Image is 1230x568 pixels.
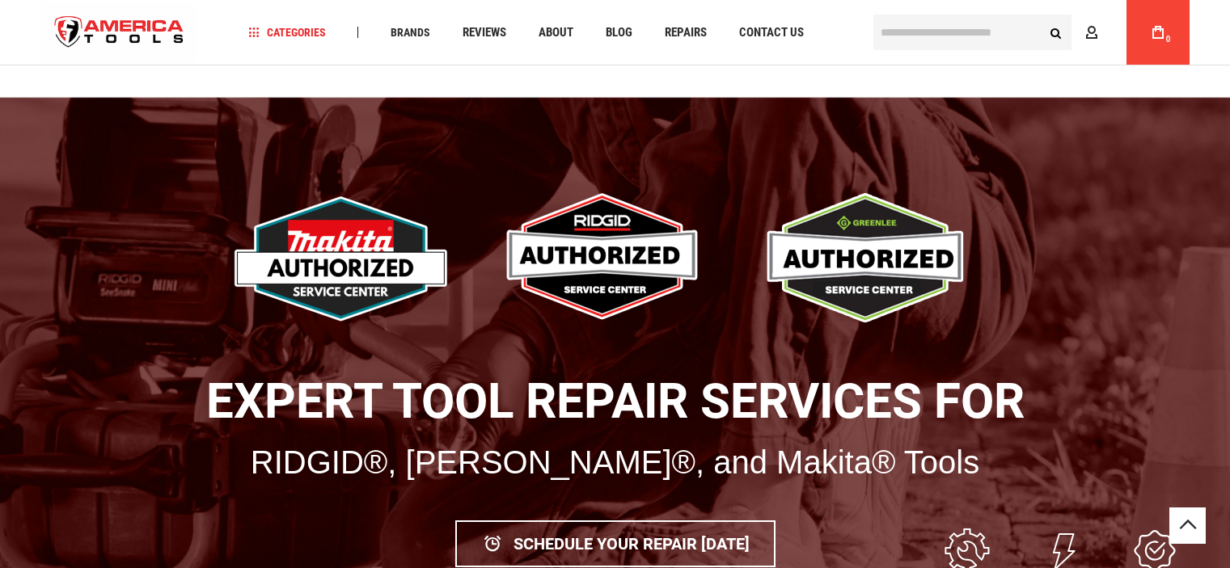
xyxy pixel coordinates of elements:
[539,27,573,39] span: About
[69,436,1161,488] p: RIDGID®, [PERSON_NAME]®, and Makita® Tools
[455,22,514,44] a: Reviews
[606,27,632,39] span: Blog
[1041,17,1071,48] button: Search
[41,2,198,63] img: America Tools
[1166,35,1171,44] span: 0
[391,27,430,38] span: Brands
[383,22,437,44] a: Brands
[598,22,640,44] a: Blog
[41,2,198,63] a: store logo
[234,178,468,339] img: Service Banner
[455,520,776,567] a: Schedule Your Repair [DATE]
[743,178,997,339] img: Service Banner
[463,27,506,39] span: Reviews
[241,22,333,44] a: Categories
[657,22,714,44] a: Repairs
[1003,517,1230,568] iframe: LiveChat chat widget
[248,27,326,38] span: Categories
[732,22,811,44] a: Contact Us
[739,27,804,39] span: Contact Us
[665,27,707,39] span: Repairs
[69,375,1161,428] h1: Expert Tool Repair Services for
[479,178,733,339] img: Service Banner
[531,22,581,44] a: About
